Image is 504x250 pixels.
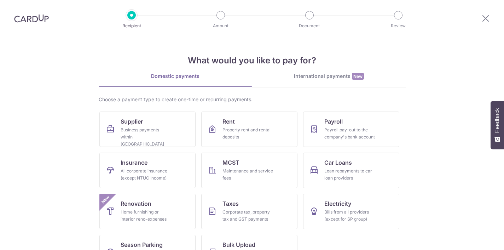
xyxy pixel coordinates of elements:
[324,158,352,167] span: Car Loans
[121,167,172,182] div: All corporate insurance (except NTUC Income)
[99,194,196,229] a: RenovationHome furnishing or interior reno-expensesNew
[222,209,273,223] div: Corporate tax, property tax and GST payments
[352,73,364,80] span: New
[324,167,375,182] div: Loan repayments to car loan providers
[99,112,196,147] a: SupplierBusiness payments within [GEOGRAPHIC_DATA]
[105,22,158,29] p: Recipient
[303,194,399,229] a: ElectricityBills from all providers (except for SP group)
[121,158,147,167] span: Insurance
[491,101,504,149] button: Feedback - Show survey
[195,22,247,29] p: Amount
[121,117,143,126] span: Supplier
[99,194,111,205] span: New
[324,199,351,208] span: Electricity
[222,126,273,141] div: Property rent and rental deposits
[99,96,406,103] div: Choose a payment type to create one-time or recurring payments.
[372,22,424,29] p: Review
[222,117,235,126] span: Rent
[121,209,172,223] div: Home furnishing or interior reno-expenses
[121,199,151,208] span: Renovation
[303,112,399,147] a: PayrollPayroll pay-out to the company's bank account
[222,240,255,249] span: Bulk Upload
[324,209,375,223] div: Bills from all providers (except for SP group)
[121,240,163,249] span: Season Parking
[494,108,500,133] span: Feedback
[324,117,343,126] span: Payroll
[99,153,196,188] a: InsuranceAll corporate insurance (except NTUC Income)
[201,194,297,229] a: TaxesCorporate tax, property tax and GST payments
[14,14,49,23] img: CardUp
[201,153,297,188] a: MCSTMaintenance and service fees
[121,126,172,148] div: Business payments within [GEOGRAPHIC_DATA]
[99,73,252,80] div: Domestic payments
[99,54,406,67] h4: What would you like to pay for?
[222,167,273,182] div: Maintenance and service fees
[324,126,375,141] div: Payroll pay-out to the company's bank account
[222,158,239,167] span: MCST
[252,73,406,80] div: International payments
[283,22,336,29] p: Document
[201,112,297,147] a: RentProperty rent and rental deposits
[222,199,239,208] span: Taxes
[303,153,399,188] a: Car LoansLoan repayments to car loan providers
